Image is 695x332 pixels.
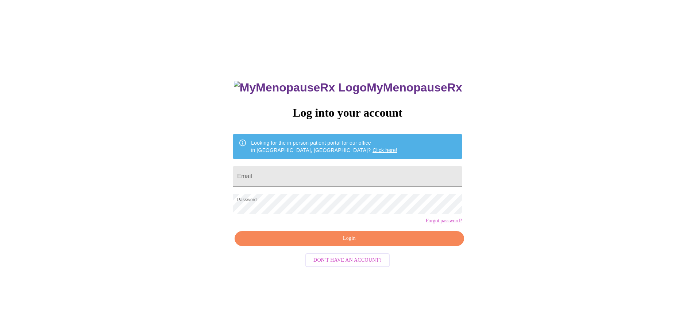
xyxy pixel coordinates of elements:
[233,106,462,120] h3: Log into your account
[235,231,464,246] button: Login
[426,218,462,224] a: Forgot password?
[372,147,397,153] a: Click here!
[313,256,382,265] span: Don't have an account?
[234,81,462,94] h3: MyMenopauseRx
[304,257,391,263] a: Don't have an account?
[251,136,397,157] div: Looking for the in person patient portal for our office in [GEOGRAPHIC_DATA], [GEOGRAPHIC_DATA]?
[234,81,367,94] img: MyMenopauseRx Logo
[243,234,455,243] span: Login
[305,253,390,267] button: Don't have an account?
